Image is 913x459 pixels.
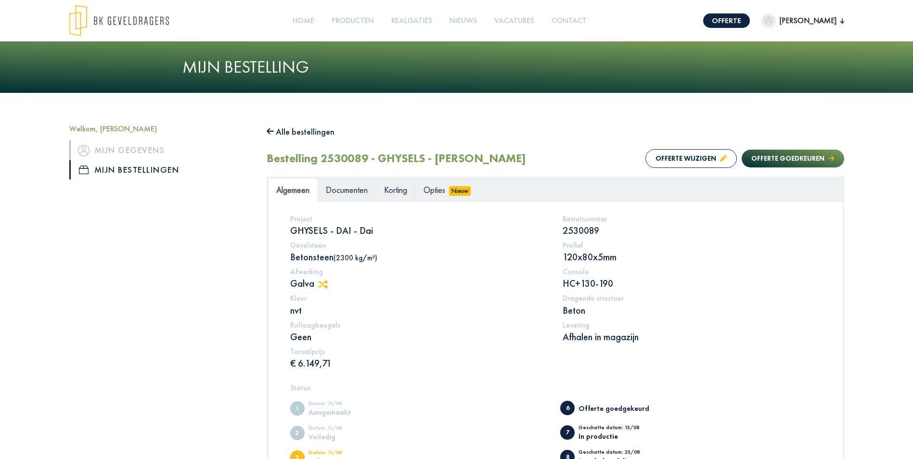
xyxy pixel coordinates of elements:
[309,425,388,433] div: Datum: 11/08
[290,277,549,290] p: Galva
[548,10,591,32] a: Contact
[268,178,843,202] ul: Tabs
[290,214,549,223] h5: Project
[761,13,844,28] button: [PERSON_NAME]
[290,251,549,263] p: Betonsteen
[78,145,90,156] img: icon
[563,304,821,317] p: Beton
[79,166,89,174] img: icon
[328,10,378,32] a: Producten
[776,15,840,26] span: [PERSON_NAME]
[267,124,335,140] button: Alle bestellingen
[563,293,821,303] h5: Dragende structuur
[563,331,821,343] p: Afhalen in magazijn
[290,241,549,250] h5: Gevelsteen
[290,347,549,356] h5: Totaalprijs
[742,150,844,167] button: Offerte goedkeuren
[69,5,169,37] img: logo
[761,13,776,28] img: dummypic.png
[290,401,305,416] span: Aangemaakt
[384,184,407,195] span: Korting
[563,277,821,290] p: HC+130-190
[290,320,549,330] h5: Rollaagbeugels
[69,140,252,160] a: iconMijn gegevens
[703,13,750,28] a: Offerte
[563,267,821,276] h5: Console
[69,160,252,179] a: iconMijn bestellingen
[290,224,549,237] p: GHYSELS - DAI - Dai
[563,320,821,330] h5: Levering
[290,304,549,317] p: nvt
[309,433,388,440] div: Volledig
[334,253,377,262] span: (2300 kg/m³)
[563,224,821,237] p: 2530089
[290,357,549,370] p: € 6.149,71
[276,184,309,195] span: Algemeen
[182,57,731,77] h1: Mijn bestelling
[579,405,658,412] div: Offerte goedgekeurd
[563,251,821,263] p: 120x80x5mm
[267,152,526,166] h2: Bestelling 2530089 - GHYSELS - [PERSON_NAME]
[579,425,658,433] div: Geschatte datum: 15/08
[69,124,252,133] h5: Welkom, [PERSON_NAME]
[387,10,436,32] a: Realisaties
[490,10,538,32] a: Vacatures
[579,433,658,440] div: In productie
[290,383,821,392] h5: Status:
[326,184,368,195] span: Documenten
[563,241,821,250] h5: Profiel
[560,425,575,440] span: In productie
[560,401,575,415] span: Offerte goedgekeurd
[289,10,318,32] a: Home
[309,408,388,416] div: Aangemaakt
[563,214,821,223] h5: Bestelnummer
[579,449,658,457] div: Geschatte datum: 25/08
[290,331,549,343] p: Geen
[449,186,471,196] span: Nieuw
[290,293,549,303] h5: Kleur
[290,267,549,276] h5: Afwerking
[446,10,481,32] a: Nieuws
[424,184,445,195] span: Opties
[309,450,388,458] div: Datum: 11/08
[309,401,388,408] div: Datum: 11/08
[645,149,737,168] button: Offerte wijzigen
[290,426,305,440] span: Volledig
